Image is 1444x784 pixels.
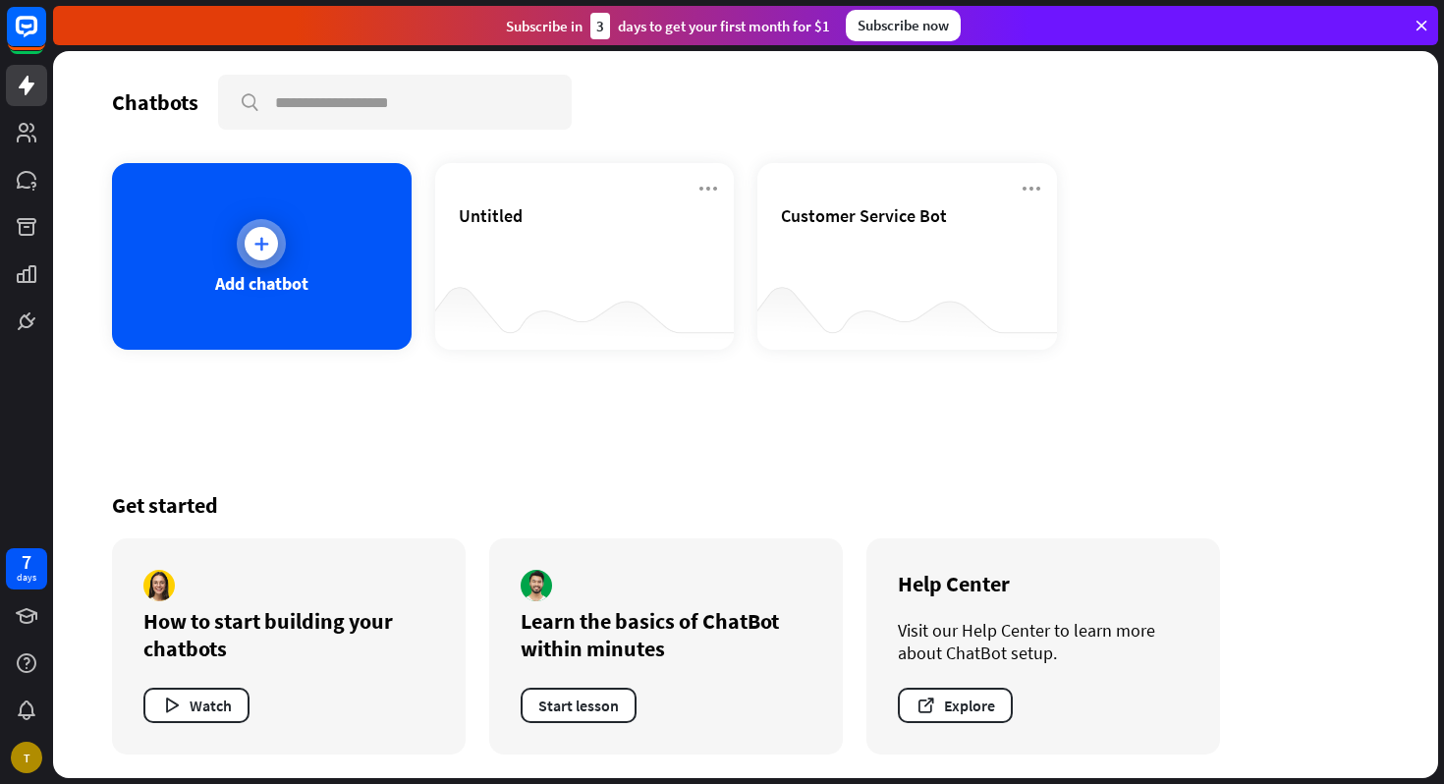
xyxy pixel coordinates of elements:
[17,571,36,585] div: days
[846,10,961,41] div: Subscribe now
[143,607,434,662] div: How to start building your chatbots
[521,570,552,601] img: author
[590,13,610,39] div: 3
[506,13,830,39] div: Subscribe in days to get your first month for $1
[521,607,811,662] div: Learn the basics of ChatBot within minutes
[898,619,1189,664] div: Visit our Help Center to learn more about ChatBot setup.
[898,570,1189,597] div: Help Center
[898,688,1013,723] button: Explore
[11,742,42,773] div: T
[112,491,1379,519] div: Get started
[521,688,637,723] button: Start lesson
[143,570,175,601] img: author
[781,204,947,227] span: Customer Service Bot
[459,204,523,227] span: Untitled
[215,272,308,295] div: Add chatbot
[6,548,47,589] a: 7 days
[143,688,250,723] button: Watch
[112,88,198,116] div: Chatbots
[22,553,31,571] div: 7
[16,8,75,67] button: Open LiveChat chat widget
